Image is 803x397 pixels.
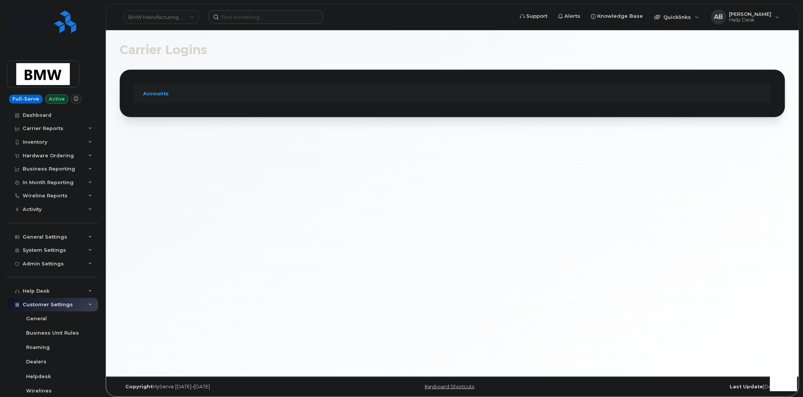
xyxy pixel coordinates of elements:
div: [DATE] [563,384,785,390]
strong: Last Update [730,384,763,389]
a: Accounts [137,87,175,100]
a: Keyboard Shortcuts [425,384,474,389]
span: Carrier Logins [120,44,207,56]
div: MyServe [DATE]–[DATE] [120,384,342,390]
iframe: Messenger Launcher [770,364,797,391]
strong: Copyright [125,384,153,389]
